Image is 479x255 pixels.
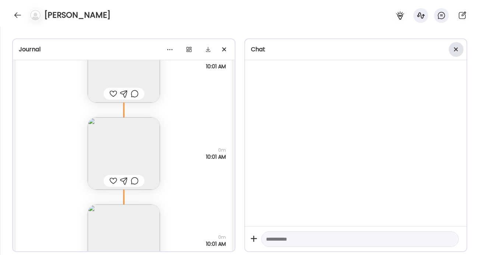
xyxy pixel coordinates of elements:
span: 10:01 AM [206,241,226,247]
span: 0m [206,147,226,154]
img: images%2FSyrGBYAVVvbbqagpCtJKyRqPwrD3%2FDasczYF3ABi7rIU1ZnvY%2FDteQwswcxRS5EXO62iaS_240 [88,117,160,190]
span: 10:01 AM [206,63,226,70]
span: 10:01 AM [206,154,226,160]
img: bg-avatar-default.svg [30,10,41,20]
img: images%2FSyrGBYAVVvbbqagpCtJKyRqPwrD3%2FaDNwI9TYFnIGKLftqxma%2FLdzZYp2CHIFzpwMnPkb7_240 [88,30,160,103]
h4: [PERSON_NAME] [44,9,111,21]
span: 0m [206,234,226,241]
div: Journal [19,45,229,54]
div: Chat [251,45,461,54]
